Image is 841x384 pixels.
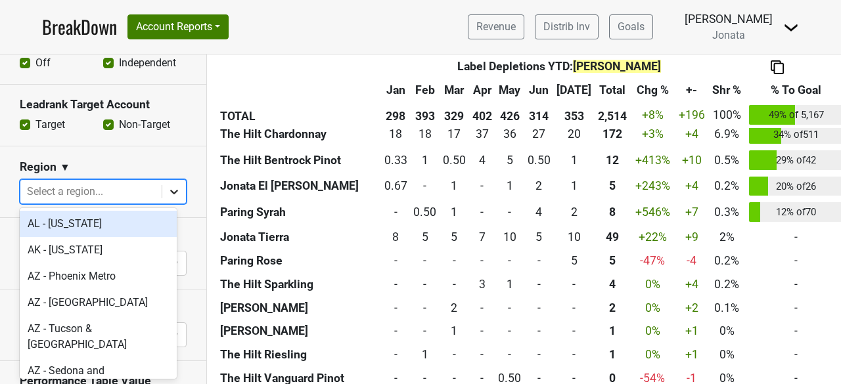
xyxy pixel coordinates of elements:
th: 298 [381,102,411,128]
td: 0 [554,343,595,367]
div: 0.67 [384,177,407,194]
div: 4 [528,203,551,221]
td: 0 [440,272,469,296]
div: 1 [443,203,466,221]
td: 35.75 [495,121,524,148]
th: 172.497 [595,121,630,148]
th: Paring Syrah [217,199,381,225]
th: Feb: activate to sort column ascending [411,78,440,102]
th: Chg %: activate to sort column ascending [630,78,675,102]
td: 0 [495,320,524,343]
div: 1 [413,346,436,363]
td: 1 [495,272,524,296]
th: 5.170 [595,173,630,200]
td: 3.167 [469,272,495,296]
th: 4.750 [595,249,630,272]
div: - [528,299,551,316]
th: May: activate to sort column ascending [495,78,524,102]
div: - [384,252,407,269]
div: 10 [557,228,591,245]
td: 1 [440,173,469,200]
td: 4.5 [440,225,469,249]
div: - [443,346,466,363]
div: 4 [472,152,492,169]
div: 1 [598,322,627,339]
th: 2,514 [595,102,630,128]
div: - [413,299,436,316]
div: 1 [557,177,591,194]
td: 1 [495,173,524,200]
div: 1 [598,346,627,363]
th: 1.000 [595,320,630,343]
td: 1 [411,343,440,367]
th: Jan: activate to sort column ascending [381,78,411,102]
div: +1 [679,346,705,363]
td: 0 [411,272,440,296]
div: 7 [472,228,492,245]
div: 5 [557,252,591,269]
td: 10.083 [554,225,595,249]
td: 0 % [630,320,675,343]
div: - [413,276,436,293]
th: 2.000 [595,296,630,320]
div: - [384,322,407,339]
td: 0 [524,343,554,367]
td: 0.33 [381,147,411,173]
th: +-: activate to sort column ascending [675,78,708,102]
th: Jul: activate to sort column ascending [554,78,595,102]
span: [PERSON_NAME] [573,60,661,73]
td: 16.501 [440,121,469,148]
th: 393 [411,102,440,128]
td: 0 [554,296,595,320]
td: 0 [411,320,440,343]
td: 1 [554,173,595,200]
td: 100% [708,102,746,128]
td: 17.993 [411,121,440,148]
td: 0.5 [440,147,469,173]
td: 2% [708,225,746,249]
div: - [557,322,591,339]
td: 0.2% [708,249,746,272]
td: 10 [495,225,524,249]
div: 36 [498,125,521,142]
div: - [498,299,521,316]
th: 329 [440,102,469,128]
td: 0 [469,199,495,225]
td: 20.083 [554,121,595,148]
div: AL - [US_STATE] [20,211,177,237]
div: - [498,322,521,339]
div: 2 [528,177,551,194]
div: - [472,203,492,221]
td: 0.5 [411,199,440,225]
th: Apr: activate to sort column ascending [469,78,495,102]
div: 0.50 [413,203,436,221]
th: Mar: activate to sort column ascending [440,78,469,102]
div: - [413,322,436,339]
td: 36.836 [469,121,495,148]
td: 0 [381,272,411,296]
div: 0.50 [528,152,551,169]
div: - [528,276,551,293]
td: +243 % [630,173,675,200]
td: 0 [554,272,595,296]
th: 1.000 [595,343,630,367]
td: 1.5 [524,173,554,200]
h3: Leadrank Target Account [20,98,187,112]
td: 6.9% [708,121,746,148]
div: AK - [US_STATE] [20,237,177,263]
td: 1 [440,320,469,343]
td: 0 [495,249,524,272]
label: Off [35,55,51,71]
th: 353 [554,102,595,128]
div: 5 [443,228,466,245]
a: Revenue [468,14,524,39]
th: Total: activate to sort column ascending [595,78,630,102]
div: +4 [679,125,705,142]
td: 0 [440,343,469,367]
div: 5 [413,228,436,245]
td: 0 [381,199,411,225]
span: ▼ [60,160,70,175]
div: 1 [498,276,521,293]
div: 0.50 [443,152,466,169]
th: 49.413 [595,225,630,249]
